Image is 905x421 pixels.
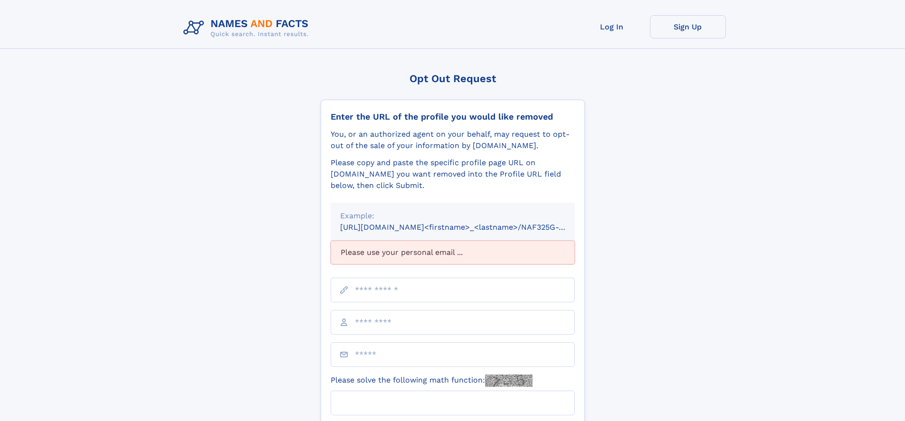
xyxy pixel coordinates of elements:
div: Example: [340,210,565,222]
small: [URL][DOMAIN_NAME]<firstname>_<lastname>/NAF325G-xxxxxxxx [340,223,593,232]
div: Please copy and paste the specific profile page URL on [DOMAIN_NAME] you want removed into the Pr... [331,157,575,191]
img: Logo Names and Facts [180,15,316,41]
div: You, or an authorized agent on your behalf, may request to opt-out of the sale of your informatio... [331,129,575,151]
a: Sign Up [650,15,726,38]
a: Log In [574,15,650,38]
div: Enter the URL of the profile you would like removed [331,112,575,122]
div: Opt Out Request [321,73,585,84]
div: Please use your personal email ... [331,241,575,264]
label: Please solve the following math function: [331,374,533,387]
